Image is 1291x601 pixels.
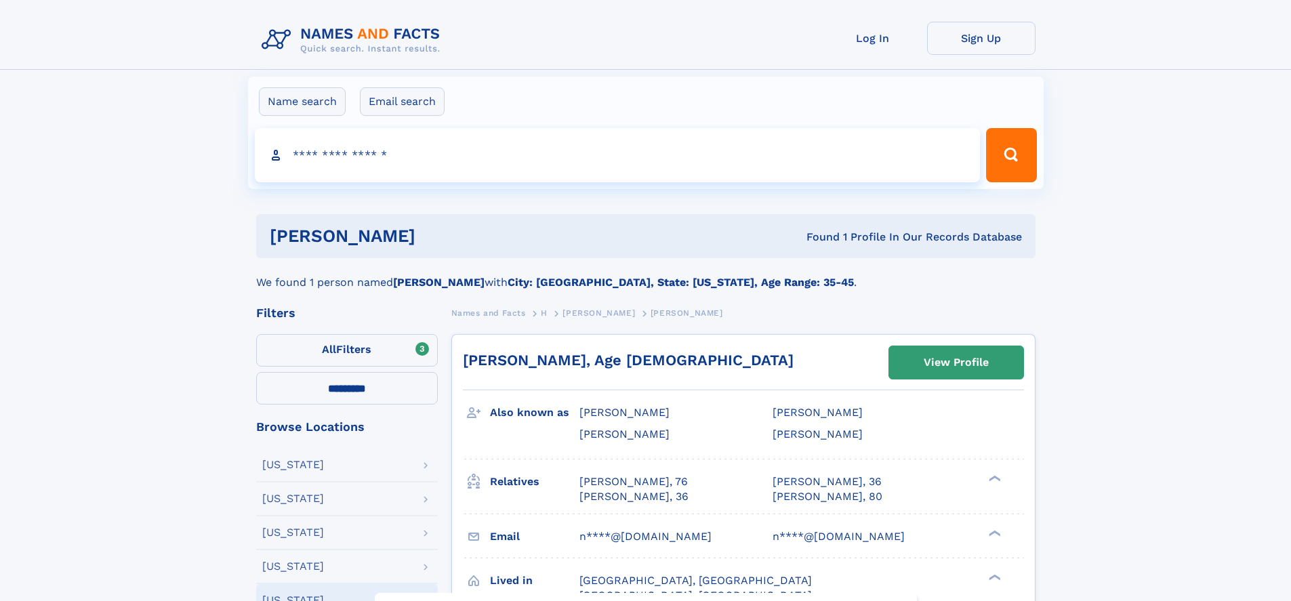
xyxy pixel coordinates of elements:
b: City: [GEOGRAPHIC_DATA], State: [US_STATE], Age Range: 35-45 [508,276,854,289]
h1: [PERSON_NAME] [270,228,611,245]
span: H [541,308,548,318]
h3: Lived in [490,569,579,592]
h3: Also known as [490,401,579,424]
a: [PERSON_NAME] [562,304,635,321]
span: [PERSON_NAME] [579,428,670,440]
div: ❯ [985,474,1002,482]
h3: Relatives [490,470,579,493]
a: [PERSON_NAME], 76 [579,474,688,489]
label: Filters [256,334,438,367]
span: [PERSON_NAME] [773,428,863,440]
span: [PERSON_NAME] [773,406,863,419]
span: [PERSON_NAME] [651,308,723,318]
img: Logo Names and Facts [256,22,451,58]
a: Names and Facts [451,304,526,321]
label: Email search [360,87,445,116]
div: ❯ [985,573,1002,581]
label: Name search [259,87,346,116]
div: [US_STATE] [262,493,324,504]
span: [PERSON_NAME] [562,308,635,318]
div: View Profile [924,347,989,378]
a: [PERSON_NAME], 80 [773,489,882,504]
div: Filters [256,307,438,319]
div: We found 1 person named with . [256,258,1036,291]
div: [US_STATE] [262,459,324,470]
button: Search Button [986,128,1036,182]
a: Sign Up [927,22,1036,55]
div: ❯ [985,529,1002,537]
span: [GEOGRAPHIC_DATA], [GEOGRAPHIC_DATA] [579,574,812,587]
a: [PERSON_NAME], Age [DEMOGRAPHIC_DATA] [463,352,794,369]
b: [PERSON_NAME] [393,276,485,289]
span: [PERSON_NAME] [579,406,670,419]
a: View Profile [889,346,1023,379]
h3: Email [490,525,579,548]
div: Browse Locations [256,421,438,433]
a: H [541,304,548,321]
div: [US_STATE] [262,561,324,572]
a: Log In [819,22,927,55]
input: search input [255,128,981,182]
div: Found 1 Profile In Our Records Database [611,230,1022,245]
div: [US_STATE] [262,527,324,538]
a: [PERSON_NAME], 36 [773,474,882,489]
span: All [322,343,336,356]
a: [PERSON_NAME], 36 [579,489,689,504]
